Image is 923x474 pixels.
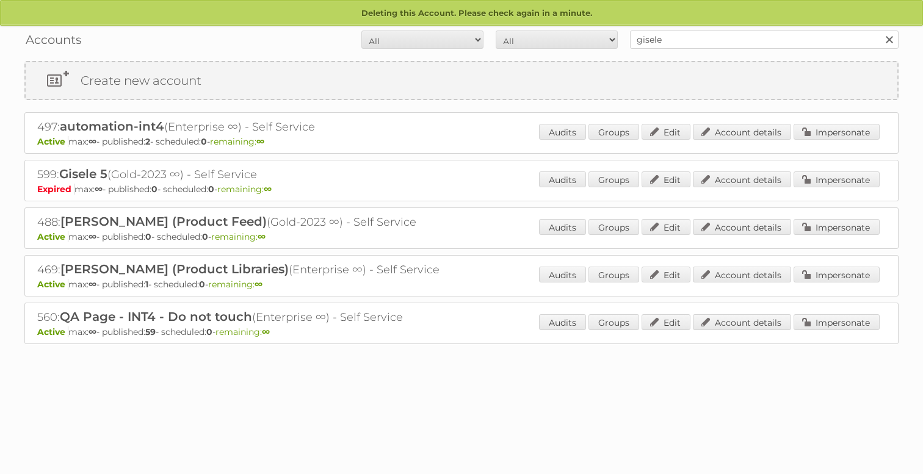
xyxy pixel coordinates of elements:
strong: 0 [202,231,208,242]
strong: ∞ [264,184,272,195]
a: Impersonate [794,124,880,140]
p: max: - published: - scheduled: - [37,279,886,290]
strong: ∞ [95,184,103,195]
a: Audits [539,124,586,140]
span: Active [37,279,68,290]
strong: ∞ [262,326,270,337]
a: Groups [588,314,639,330]
a: Edit [642,314,690,330]
a: Audits [539,267,586,282]
strong: 0 [201,136,207,147]
span: remaining: [210,136,264,147]
a: Groups [588,219,639,235]
a: Account details [693,171,791,187]
a: Edit [642,219,690,235]
strong: 1 [145,279,148,290]
p: max: - published: - scheduled: - [37,326,886,337]
span: Expired [37,184,74,195]
p: max: - published: - scheduled: - [37,231,886,242]
h2: 488: (Gold-2023 ∞) - Self Service [37,214,465,230]
span: remaining: [215,326,270,337]
a: Audits [539,219,586,235]
span: [PERSON_NAME] (Product Libraries) [60,262,289,276]
span: Active [37,231,68,242]
a: Account details [693,267,791,282]
strong: 0 [145,231,151,242]
a: Edit [642,267,690,282]
a: Groups [588,124,639,140]
a: Edit [642,171,690,187]
strong: ∞ [256,136,264,147]
a: Impersonate [794,171,880,187]
strong: 0 [151,184,157,195]
strong: 0 [206,326,212,337]
h2: 599: (Gold-2023 ∞) - Self Service [37,167,465,182]
p: max: - published: - scheduled: - [37,184,886,195]
a: Impersonate [794,314,880,330]
strong: 0 [208,184,214,195]
span: [PERSON_NAME] (Product Feed) [60,214,267,229]
a: Audits [539,171,586,187]
span: automation-int4 [60,119,164,134]
strong: ∞ [89,326,96,337]
span: remaining: [217,184,272,195]
span: Active [37,326,68,337]
span: remaining: [208,279,262,290]
a: Account details [693,219,791,235]
strong: ∞ [89,279,96,290]
a: Groups [588,171,639,187]
strong: 0 [199,279,205,290]
a: Account details [693,314,791,330]
span: remaining: [211,231,266,242]
a: Impersonate [794,267,880,282]
strong: 2 [145,136,150,147]
a: Create new account [26,62,897,99]
a: Audits [539,314,586,330]
a: Edit [642,124,690,140]
h2: 560: (Enterprise ∞) - Self Service [37,309,465,325]
strong: ∞ [258,231,266,242]
strong: ∞ [255,279,262,290]
h2: 497: (Enterprise ∞) - Self Service [37,119,465,135]
span: Active [37,136,68,147]
a: Groups [588,267,639,282]
strong: ∞ [89,136,96,147]
a: Account details [693,124,791,140]
a: Impersonate [794,219,880,235]
strong: 59 [145,326,156,337]
h2: 469: (Enterprise ∞) - Self Service [37,262,465,278]
span: QA Page - INT4 - Do not touch [60,309,252,324]
p: Deleting this Account. Please check again in a minute. [1,1,922,26]
span: Gisele 5 [59,167,107,181]
p: max: - published: - scheduled: - [37,136,886,147]
strong: ∞ [89,231,96,242]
